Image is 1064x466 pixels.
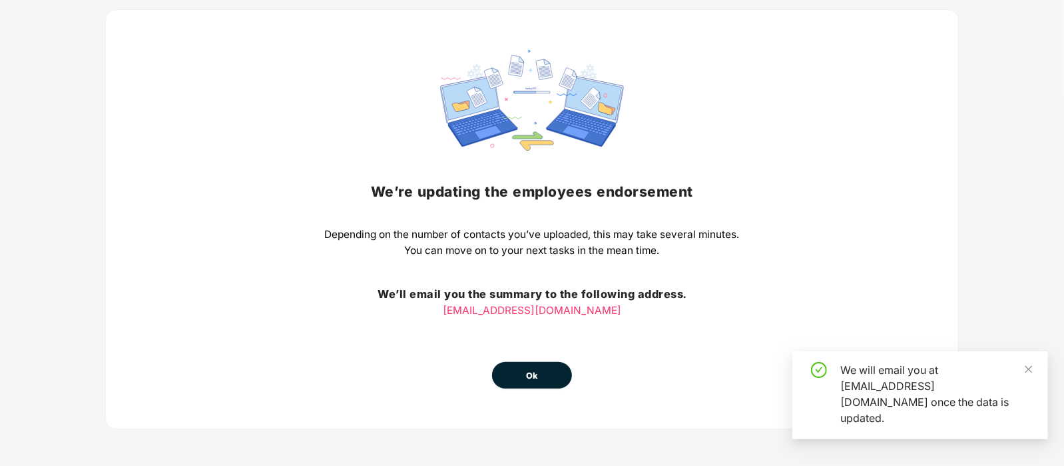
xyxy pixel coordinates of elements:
[325,286,740,303] h3: We’ll email you the summary to the following address.
[325,303,740,319] p: [EMAIL_ADDRESS][DOMAIN_NAME]
[840,362,1032,426] div: We will email you at [EMAIL_ADDRESS][DOMAIN_NAME] once the data is updated.
[1024,365,1033,374] span: close
[526,369,538,383] span: Ok
[811,362,827,378] span: check-circle
[325,227,740,243] p: Depending on the number of contacts you’ve uploaded, this may take several minutes.
[492,362,572,389] button: Ok
[325,243,740,259] p: You can move on to your next tasks in the mean time.
[440,50,624,151] img: svg+xml;base64,PHN2ZyBpZD0iRGF0YV9zeW5jaW5nIiB4bWxucz0iaHR0cDovL3d3dy53My5vcmcvMjAwMC9zdmciIHdpZH...
[325,181,740,203] h2: We’re updating the employees endorsement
